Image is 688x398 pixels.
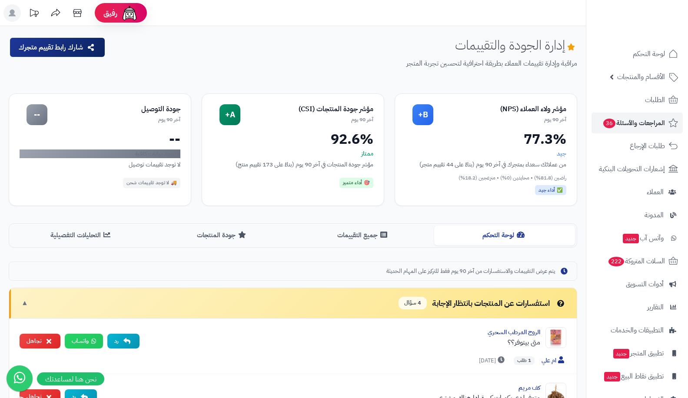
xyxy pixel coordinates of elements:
[604,372,620,381] span: جديد
[592,320,683,341] a: التطبيقات والخدمات
[626,278,664,290] span: أدوات التسويق
[20,132,180,146] div: --
[293,226,434,245] button: جميع التقييمات
[633,48,665,60] span: لوحة التحكم
[47,104,180,114] div: جودة التوصيل
[213,160,373,169] div: مؤشر جودة المنتجات في آخر 90 يوم (بناءً على 173 تقييم منتج)
[592,159,683,179] a: إشعارات التحويلات البنكية
[213,149,373,158] div: ممتاز
[592,251,683,272] a: السلات المتروكة222
[399,297,427,309] span: 4 سؤال
[405,132,566,146] div: 77.3%
[103,8,117,18] span: رفيق
[613,349,629,358] span: جديد
[240,104,373,114] div: مؤشر جودة المنتجات (CSI)
[146,337,540,348] div: متى بيتوفر؟؟
[405,174,566,182] div: راضين (81.8%) • محايدين (0%) • منزعجين (18.2%)
[11,226,152,245] button: التحليلات التفصيلية
[514,356,535,365] span: 1 طلب
[219,104,240,125] div: A+
[121,4,138,22] img: ai-face.png
[433,104,566,114] div: مؤشر ولاء العملاء (NPS)
[617,71,665,83] span: الأقسام والمنتجات
[602,117,665,129] span: المراجعات والأسئلة
[518,383,540,392] a: كف مريم
[434,226,575,245] button: لوحة التحكم
[20,334,60,349] button: تجاهل
[611,324,664,336] span: التطبيقات والخدمات
[645,209,664,221] span: المدونة
[645,94,665,106] span: الطلبات
[599,163,665,175] span: إشعارات التحويلات البنكية
[107,334,140,349] button: رد
[608,255,665,267] span: السلات المتروكة
[47,116,180,123] div: آخر 90 يوم
[339,178,373,188] div: 🎯 أداء متميز
[603,119,615,128] span: 36
[603,370,664,382] span: تطبيق نقاط البيع
[623,234,639,243] span: جديد
[592,297,683,318] a: التقارير
[20,149,180,158] div: لا توجد بيانات كافية
[647,301,664,313] span: التقارير
[592,136,683,156] a: طلبات الإرجاع
[433,116,566,123] div: آخر 90 يوم
[647,186,664,198] span: العملاء
[592,343,683,364] a: تطبيق المتجرجديد
[592,43,683,64] a: لوحة التحكم
[592,182,683,202] a: العملاء
[10,38,105,57] button: شارك رابط تقييم متجرك
[622,232,664,244] span: وآتس آب
[21,298,28,308] span: ▼
[592,205,683,226] a: المدونة
[629,24,680,43] img: logo-2.png
[542,356,566,365] span: ام علي
[240,116,373,123] div: آخر 90 يوم
[535,185,566,196] div: ✅ أداء جيد
[612,347,664,359] span: تطبيق المتجر
[399,297,566,309] div: استفسارات عن المنتجات بانتظار الإجابة
[27,104,47,125] div: --
[488,328,540,337] a: الروج المرطب السحري
[412,104,433,125] div: B+
[455,38,577,52] h1: إدارة الجودة والتقييمات
[123,178,181,188] div: 🚚 لا توجد تقييمات شحن
[23,4,45,24] a: تحديثات المنصة
[608,257,624,266] span: 222
[592,228,683,249] a: وآتس آبجديد
[152,226,293,245] button: جودة المنتجات
[592,366,683,387] a: تطبيق نقاط البيعجديد
[20,160,180,169] div: لا توجد تقييمات توصيل
[405,149,566,158] div: جيد
[592,90,683,110] a: الطلبات
[386,267,555,275] span: يتم عرض التقييمات والاستفسارات من آخر 90 يوم فقط للتركيز على المهام الحديثة
[213,132,373,146] div: 92.6%
[592,274,683,295] a: أدوات التسويق
[592,113,683,133] a: المراجعات والأسئلة36
[479,356,507,365] span: [DATE]
[65,334,103,349] a: واتساب
[405,160,566,169] div: من عملائك سعداء بمتجرك في آخر 90 يوم (بناءً على 44 تقييم متجر)
[630,140,665,152] span: طلبات الإرجاع
[545,327,566,348] img: Product
[113,59,577,69] p: مراقبة وإدارة تقييمات العملاء بطريقة احترافية لتحسين تجربة المتجر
